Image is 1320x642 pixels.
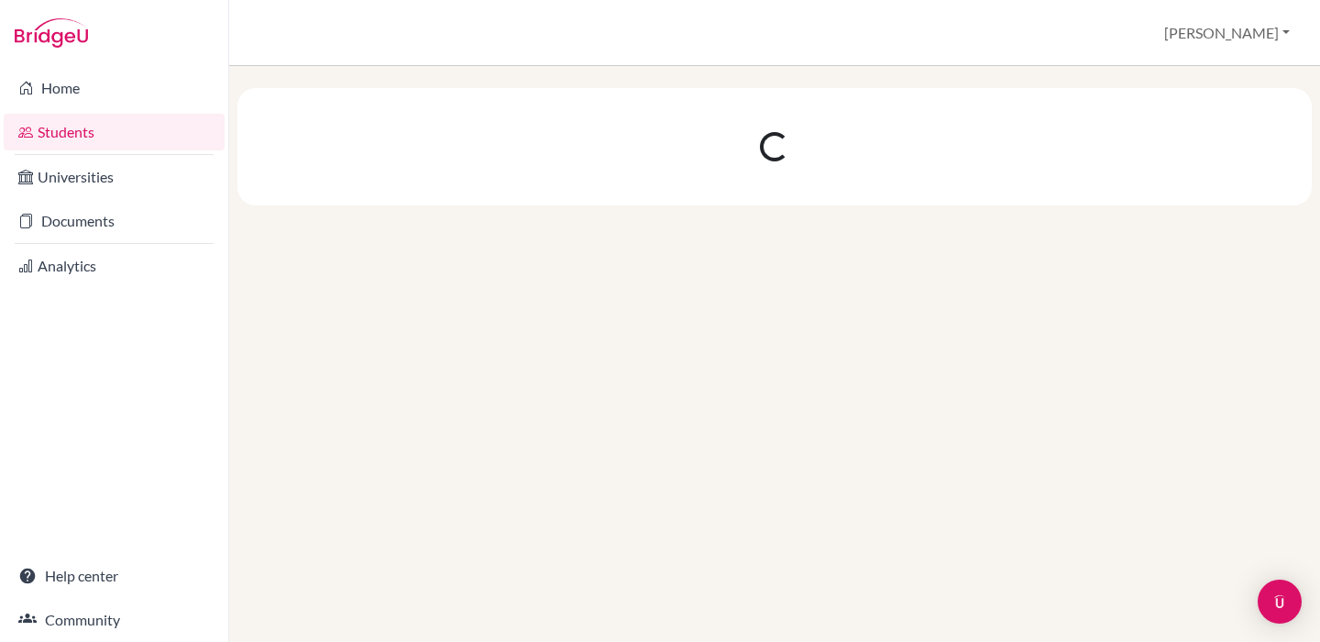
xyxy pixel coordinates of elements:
[15,18,88,48] img: Bridge-U
[4,159,225,195] a: Universities
[4,114,225,150] a: Students
[1258,580,1302,624] div: Open Intercom Messenger
[4,602,225,638] a: Community
[4,203,225,239] a: Documents
[1156,16,1298,50] button: [PERSON_NAME]
[4,248,225,284] a: Analytics
[4,558,225,594] a: Help center
[4,70,225,106] a: Home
